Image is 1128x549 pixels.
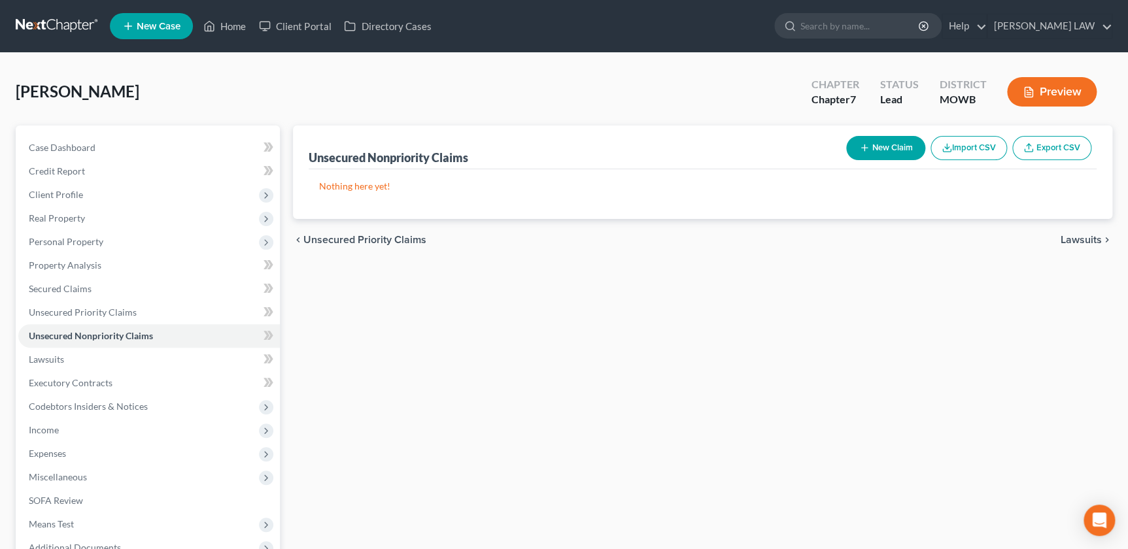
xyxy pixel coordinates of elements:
[942,14,986,38] a: Help
[18,371,280,395] a: Executory Contracts
[137,22,180,31] span: New Case
[29,212,85,224] span: Real Property
[29,424,59,435] span: Income
[29,354,64,365] span: Lawsuits
[1007,77,1097,107] button: Preview
[29,448,66,459] span: Expenses
[29,518,74,529] span: Means Test
[303,235,426,245] span: Unsecured Priority Claims
[18,159,280,183] a: Credit Report
[1061,235,1112,245] button: Lawsuits chevron_right
[18,277,280,301] a: Secured Claims
[18,136,280,159] a: Case Dashboard
[1102,235,1112,245] i: chevron_right
[939,77,986,92] div: District
[337,14,437,38] a: Directory Cases
[800,14,920,38] input: Search by name...
[293,235,426,245] button: chevron_left Unsecured Priority Claims
[1061,235,1102,245] span: Lawsuits
[939,92,986,107] div: MOWB
[29,165,85,176] span: Credit Report
[880,92,918,107] div: Lead
[18,301,280,324] a: Unsecured Priority Claims
[1084,505,1115,536] div: Open Intercom Messenger
[309,150,468,165] div: Unsecured Nonpriority Claims
[849,93,855,105] span: 7
[29,236,103,247] span: Personal Property
[29,495,83,506] span: SOFA Review
[811,92,859,107] div: Chapter
[319,180,1086,193] p: Nothing here yet!
[29,307,137,318] span: Unsecured Priority Claims
[18,254,280,277] a: Property Analysis
[29,142,95,153] span: Case Dashboard
[197,14,252,38] a: Home
[931,136,1007,160] button: Import CSV
[880,77,918,92] div: Status
[29,259,101,271] span: Property Analysis
[811,77,859,92] div: Chapter
[18,324,280,348] a: Unsecured Nonpriority Claims
[18,348,280,371] a: Lawsuits
[293,235,303,245] i: chevron_left
[29,189,83,200] span: Client Profile
[29,471,87,482] span: Miscellaneous
[29,283,92,294] span: Secured Claims
[29,377,112,388] span: Executory Contracts
[987,14,1112,38] a: [PERSON_NAME] LAW
[846,136,925,160] button: New Claim
[29,401,148,412] span: Codebtors Insiders & Notices
[18,489,280,512] a: SOFA Review
[252,14,337,38] a: Client Portal
[16,82,139,101] span: [PERSON_NAME]
[29,330,153,341] span: Unsecured Nonpriority Claims
[1012,136,1091,160] a: Export CSV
